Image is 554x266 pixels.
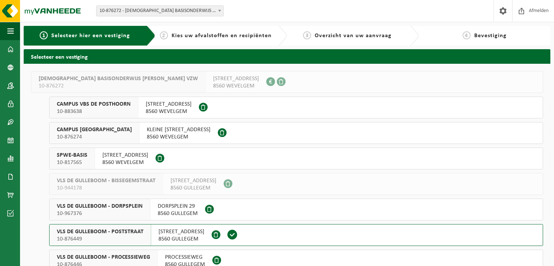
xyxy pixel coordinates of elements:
[158,210,198,217] span: 8560 GULLEGEM
[97,6,223,16] span: 10-876272 - KATHOLIEK BASISONDERWIJS GULDENBERG VZW - WEVELGEM
[57,184,156,192] span: 10-944178
[474,33,507,39] span: Bevestiging
[57,235,144,243] span: 10-876449
[158,203,198,210] span: DORPSPLEIN 29
[146,101,192,108] span: [STREET_ADDRESS]
[147,126,211,133] span: KLEINE [STREET_ADDRESS]
[49,122,543,144] button: CAMPUS [GEOGRAPHIC_DATA] 10-876274 KLEINE [STREET_ADDRESS]8560 WEVELGEM
[57,133,132,141] span: 10-876274
[57,101,131,108] span: CAMPUS VBS DE POSTHOORN
[303,31,311,39] span: 3
[49,148,543,169] button: SPWE-BASIS 10-817565 [STREET_ADDRESS]8560 WEVELGEM
[160,31,168,39] span: 2
[57,159,87,166] span: 10-817565
[158,235,204,243] span: 8560 GULLEGEM
[213,75,259,82] span: [STREET_ADDRESS]
[170,184,216,192] span: 8560 GULLEGEM
[57,152,87,159] span: SPWE-BASIS
[39,82,198,90] span: 10-876272
[49,199,543,220] button: VLS DE GULLEBOOM - DORPSPLEIN 10-967376 DORPSPLEIN 298560 GULLEGEM
[147,133,211,141] span: 8560 WEVELGEM
[57,177,156,184] span: VLS DE GULLEBOOM - BISSEGEMSTRAAT
[49,97,543,118] button: CAMPUS VBS DE POSTHOORN 10-883638 [STREET_ADDRESS]8560 WEVELGEM
[102,159,148,166] span: 8560 WEVELGEM
[57,228,144,235] span: VLS DE GULLEBOOM - POSTSTRAAT
[39,75,198,82] span: [DEMOGRAPHIC_DATA] BASISONDERWIJS [PERSON_NAME] VZW
[170,177,216,184] span: [STREET_ADDRESS]
[158,228,204,235] span: [STREET_ADDRESS]
[24,49,550,63] h2: Selecteer een vestiging
[40,31,48,39] span: 1
[463,31,471,39] span: 4
[51,33,130,39] span: Selecteer hier een vestiging
[57,126,132,133] span: CAMPUS [GEOGRAPHIC_DATA]
[213,82,259,90] span: 8560 WEVELGEM
[57,108,131,115] span: 10-883638
[165,254,205,261] span: PROCESSIEWEG
[315,33,392,39] span: Overzicht van uw aanvraag
[102,152,148,159] span: [STREET_ADDRESS]
[57,210,143,217] span: 10-967376
[49,224,543,246] button: VLS DE GULLEBOOM - POSTSTRAAT 10-876449 [STREET_ADDRESS]8560 GULLEGEM
[57,254,150,261] span: VLS DE GULLEBOOM - PROCESSIEWEG
[57,203,143,210] span: VLS DE GULLEBOOM - DORPSPLEIN
[96,5,224,16] span: 10-876272 - KATHOLIEK BASISONDERWIJS GULDENBERG VZW - WEVELGEM
[172,33,272,39] span: Kies uw afvalstoffen en recipiënten
[146,108,192,115] span: 8560 WEVELGEM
